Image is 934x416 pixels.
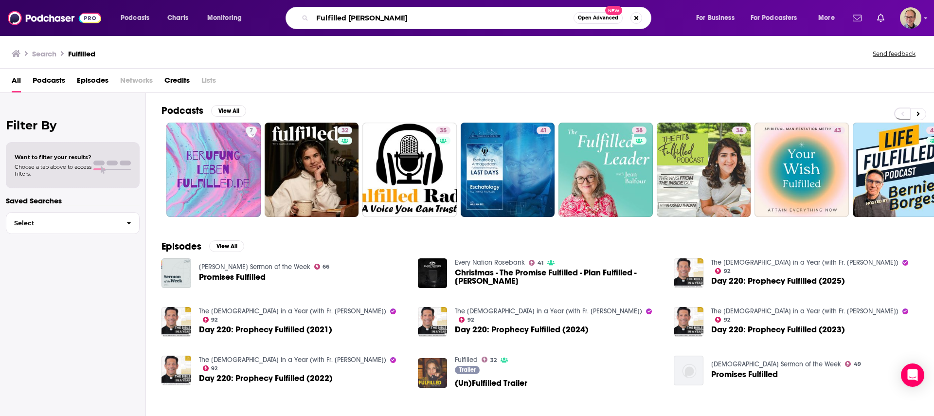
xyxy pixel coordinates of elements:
[15,154,91,161] span: Want to filter your results?
[162,240,201,253] h2: Episodes
[744,10,811,26] button: open menu
[901,363,924,387] div: Open Intercom Messenger
[314,264,330,270] a: 66
[674,258,703,288] img: Day 220: Prophecy Fulfilled (2025)
[323,265,329,269] span: 66
[203,365,218,371] a: 92
[162,105,203,117] h2: Podcasts
[711,360,841,368] a: Bethel Church Sermon of the Week
[715,317,730,323] a: 92
[362,123,457,217] a: 35
[854,362,861,366] span: 49
[711,277,845,285] a: Day 220: Prophecy Fulfilled (2025)
[120,72,153,92] span: Networks
[436,127,450,134] a: 35
[455,258,525,267] a: Every Nation Rosebank
[732,127,747,134] a: 34
[203,317,218,323] a: 92
[312,10,574,26] input: Search podcasts, credits, & more...
[834,126,841,136] span: 43
[199,326,332,334] a: Day 220: Prophecy Fulfilled (2021)
[418,258,448,288] a: Christmas - The Promise Fulfilled - Plan Fulfilled - Chizi Mwale
[540,126,547,136] span: 41
[455,326,589,334] a: Day 220: Prophecy Fulfilled (2024)
[8,9,101,27] img: Podchaser - Follow, Share and Rate Podcasts
[538,261,543,265] span: 41
[455,307,642,315] a: The Bible in a Year (with Fr. Mike Schmitz)
[751,11,797,25] span: For Podcasters
[33,72,65,92] a: Podcasts
[199,273,266,281] a: Promises Fulfilled
[162,356,191,385] img: Day 220: Prophecy Fulfilled (2022)
[6,220,119,226] span: Select
[418,358,448,388] a: (Un)Fulfilled Trailer
[265,123,359,217] a: 32
[341,126,348,136] span: 32
[200,10,254,26] button: open menu
[167,11,188,25] span: Charts
[68,49,95,58] h3: Fulfilled
[199,307,386,315] a: The Bible in a Year (with Fr. Mike Schmitz)
[295,7,661,29] div: Search podcasts, credits, & more...
[207,11,242,25] span: Monitoring
[164,72,190,92] a: Credits
[455,269,662,285] a: Christmas - The Promise Fulfilled - Plan Fulfilled - Chizi Mwale
[578,16,618,20] span: Open Advanced
[873,10,888,26] a: Show notifications dropdown
[12,72,21,92] a: All
[467,318,474,322] span: 92
[77,72,108,92] a: Episodes
[199,356,386,364] a: The Bible in a Year (with Fr. Mike Schmitz)
[674,356,703,385] img: Promises Fulfilled
[849,10,865,26] a: Show notifications dropdown
[455,269,662,285] span: Christmas - The Promise Fulfilled - Plan Fulfilled - [PERSON_NAME]
[246,127,257,134] a: 7
[490,358,497,362] span: 32
[736,126,743,136] span: 34
[211,105,246,117] button: View All
[830,127,845,134] a: 43
[870,50,918,58] button: Send feedback
[6,118,140,132] h2: Filter By
[338,127,352,134] a: 32
[711,370,778,379] a: Promises Fulfilled
[418,307,448,337] img: Day 220: Prophecy Fulfilled (2024)
[455,379,527,387] a: (Un)Fulfilled Trailer
[632,127,647,134] a: 38
[162,307,191,337] img: Day 220: Prophecy Fulfilled (2021)
[162,258,191,288] img: Promises Fulfilled
[537,127,551,134] a: 41
[754,123,849,217] a: 43
[674,307,703,337] img: Day 220: Prophecy Fulfilled (2023)
[211,366,217,371] span: 92
[724,318,730,322] span: 92
[161,10,194,26] a: Charts
[689,10,747,26] button: open menu
[711,326,845,334] span: Day 220: Prophecy Fulfilled (2023)
[211,318,217,322] span: 92
[482,357,497,362] a: 32
[162,240,244,253] a: EpisodesView All
[199,374,333,382] a: Day 220: Prophecy Fulfilled (2022)
[711,307,898,315] a: The Bible in a Year (with Fr. Mike Schmitz)
[166,123,261,217] a: 7
[440,126,447,136] span: 35
[715,268,730,274] a: 92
